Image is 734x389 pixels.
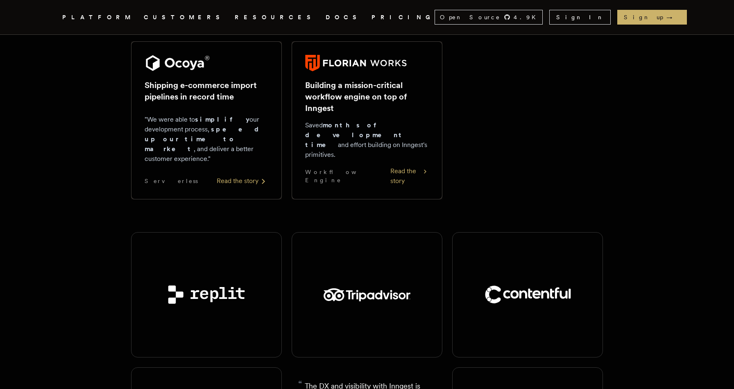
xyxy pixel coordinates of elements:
[372,12,435,23] a: PRICING
[131,41,282,199] a: Ocoya logoShipping e-commerce import pipelines in record time"We were able tosimplifyour developm...
[549,10,611,25] a: Sign In
[305,55,407,71] img: Florian Works
[144,12,225,23] a: CUSTOMERS
[326,12,362,23] a: DOCS
[298,382,302,387] span: “
[305,168,390,184] span: Workflow Engine
[514,13,541,21] span: 4.9 K
[484,285,571,304] img: Contenful
[62,12,134,23] button: PLATFORM
[145,115,268,164] p: "We were able to our development process, , and deliver a better customer experience."
[235,12,316,23] button: RESOURCES
[145,177,198,185] span: Serverless
[292,41,442,199] a: Florian Works logoBuilding a mission-critical workflow engine on top of InngestSavedmonths of dev...
[217,176,268,186] div: Read the story
[617,10,687,25] a: Sign up
[305,121,405,149] strong: months of development time
[305,120,429,160] p: Saved and effort building on Inngest's primitives.
[145,125,266,153] strong: speed up our time to market
[195,115,249,123] strong: simplify
[145,55,210,71] img: Ocoya
[145,79,268,102] h2: Shipping e-commerce import pipelines in record time
[324,288,410,301] img: TripAdvisor
[152,269,262,320] img: Replit
[390,166,429,186] div: Read the story
[440,13,501,21] span: Open Source
[666,13,680,21] span: →
[305,79,429,114] h2: Building a mission-critical workflow engine on top of Inngest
